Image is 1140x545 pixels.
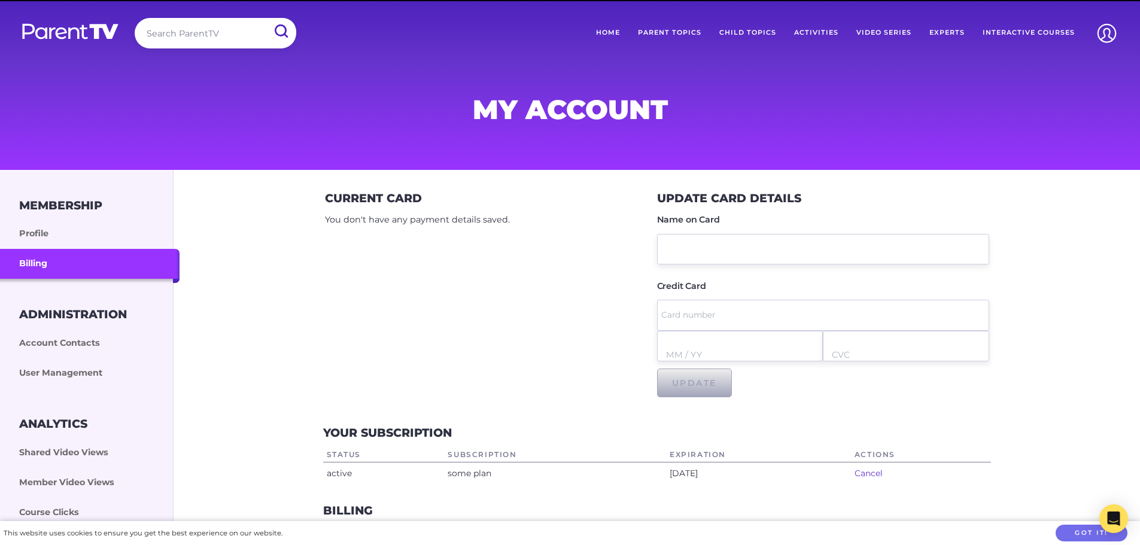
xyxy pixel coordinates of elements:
[282,98,859,121] h1: My Account
[19,307,127,321] h3: Administration
[657,282,706,290] label: Credit Card
[323,462,445,485] td: active
[974,18,1084,48] a: Interactive Courses
[666,447,851,462] th: Expiration
[920,18,974,48] a: Experts
[323,447,445,462] th: Status
[661,300,984,330] input: Card number
[4,527,282,540] div: This website uses cookies to ensure you get the best experience on our website.
[666,462,851,485] td: [DATE]
[19,199,102,212] h3: Membership
[666,340,814,370] input: MM / YY
[325,212,657,228] p: You don't have any payment details saved.
[135,18,296,48] input: Search ParentTV
[657,369,732,397] button: Update
[323,504,373,517] h3: Billing
[265,18,296,45] input: Submit
[21,23,120,40] img: parenttv-logo-white.4c85aaf.svg
[19,417,87,431] h3: Analytics
[847,18,920,48] a: Video Series
[444,447,666,462] th: Subscription
[710,18,785,48] a: Child Topics
[325,191,422,205] h3: Current Card
[1099,504,1128,533] div: Open Intercom Messenger
[587,18,629,48] a: Home
[444,462,666,485] td: some plan
[657,215,720,224] label: Name on Card
[657,191,801,205] h3: Update Card Details
[832,340,980,370] input: CVC
[855,468,883,479] a: Cancel
[851,447,991,462] th: Actions
[785,18,847,48] a: Activities
[1092,18,1122,48] img: Account
[323,426,452,440] h3: Your subscription
[629,18,710,48] a: Parent Topics
[1056,525,1127,542] button: Got it!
